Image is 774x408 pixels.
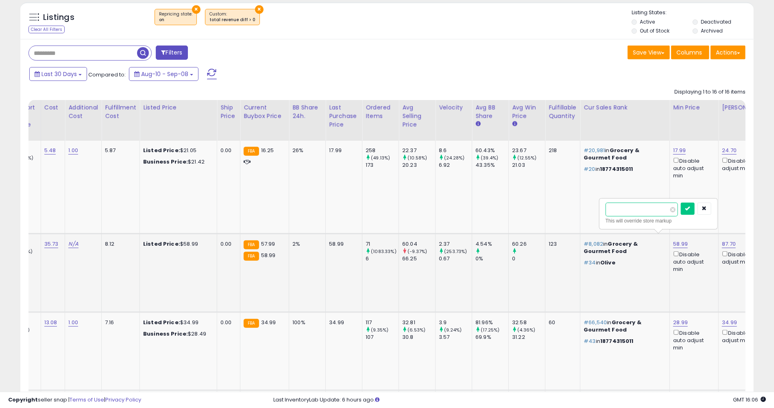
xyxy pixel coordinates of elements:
a: 87.70 [722,240,736,248]
button: Actions [711,46,746,59]
div: 2.37 [439,240,472,248]
div: 258 [366,147,399,154]
button: Filters [156,46,188,60]
div: 69.9% [475,334,508,341]
p: in [584,147,663,161]
label: Archived [701,27,723,34]
small: (12.55%) [517,155,536,161]
div: 8.12 [105,240,133,248]
span: Aug-10 - Sep-08 [141,70,188,78]
div: Ship Price [220,103,237,120]
a: 35.73 [44,240,59,248]
div: $21.42 [143,158,211,166]
div: Fulfillable Quantity [549,103,577,120]
span: Columns [676,48,702,57]
div: seller snap | | [8,396,141,404]
span: 18774315011 [600,337,634,345]
p: in [584,338,663,345]
div: 0.00 [220,240,234,248]
small: (39.4%) [481,155,498,161]
div: 26% [292,147,319,154]
b: Listed Price: [143,319,180,326]
span: Grocery & Gourmet Food [584,319,641,334]
div: 71 [366,240,399,248]
div: 123 [549,240,574,248]
b: Business Price: [143,330,188,338]
small: (1083.33%) [371,248,397,255]
small: FBA [244,147,259,156]
div: Est. Short Term Storage Fee [8,103,37,137]
a: 24.70 [722,146,737,155]
strong: Copyright [8,396,38,404]
div: Disable auto adjust min [673,250,712,273]
div: Listed Price [143,103,214,112]
div: 2% [292,240,319,248]
span: #43 [584,337,595,345]
div: 60 [549,319,574,326]
b: Listed Price: [143,146,180,154]
span: 58.99 [261,251,276,259]
a: N/A [68,240,78,248]
span: Grocery & Gourmet Food [584,146,639,161]
span: 16.25 [261,146,274,154]
div: 0 [512,255,545,262]
div: Cost [44,103,62,112]
div: [PERSON_NAME] [722,103,770,112]
div: 3.9 [439,319,472,326]
div: 20.23 [402,161,435,169]
p: in [584,319,663,334]
div: 0% [475,255,508,262]
span: 34.99 [261,319,276,326]
small: FBA [244,319,259,328]
small: FBA [244,252,259,261]
div: Fulfillment Cost [105,103,136,120]
span: Grocery & Gourmet Food [584,240,638,255]
div: Disable auto adjust max [722,156,767,172]
div: 8.6 [439,147,472,154]
div: Cur Sales Rank [584,103,666,112]
div: 107 [366,334,399,341]
div: 58.99 [329,240,356,248]
span: Compared to: [88,71,126,79]
button: Aug-10 - Sep-08 [129,67,198,81]
div: 218 [549,147,574,154]
small: FBA [244,240,259,249]
small: (17.25%) [481,327,499,333]
b: Business Price: [143,158,188,166]
span: 18774315011 [600,165,633,173]
small: (10.58%) [408,155,427,161]
div: Last Purchase Price [329,103,359,129]
span: #20 [584,165,595,173]
div: Additional Cost [68,103,98,120]
small: Avg Win Price. [512,120,517,128]
div: Avg Win Price [512,103,542,120]
span: Custom: [209,11,255,23]
p: in [584,240,663,255]
div: 30.8 [402,334,435,341]
div: Current Buybox Price [244,103,286,120]
small: Avg BB Share. [475,120,480,128]
small: (-9.37%) [408,248,427,255]
label: Active [640,18,655,25]
a: 13.08 [44,319,57,327]
a: 28.99 [673,319,688,327]
div: on [159,17,192,23]
div: 0.00 [220,319,234,326]
div: Avg BB Share [475,103,505,120]
div: 6.92 [439,161,472,169]
small: (24.28%) [444,155,464,161]
div: Avg Selling Price [402,103,432,129]
div: $28.49 [143,330,211,338]
div: 60.43% [475,147,508,154]
div: 34.99 [329,319,356,326]
div: 32.81 [402,319,435,326]
a: 34.99 [722,319,737,327]
span: #8,082 [584,240,603,248]
span: Olive [600,259,615,266]
small: (49.13%) [371,155,390,161]
small: (9.24%) [444,327,462,333]
div: total revenue diff > 0 [209,17,255,23]
div: Displaying 1 to 16 of 16 items [674,88,746,96]
div: 60.26 [512,240,545,248]
button: × [192,5,201,14]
